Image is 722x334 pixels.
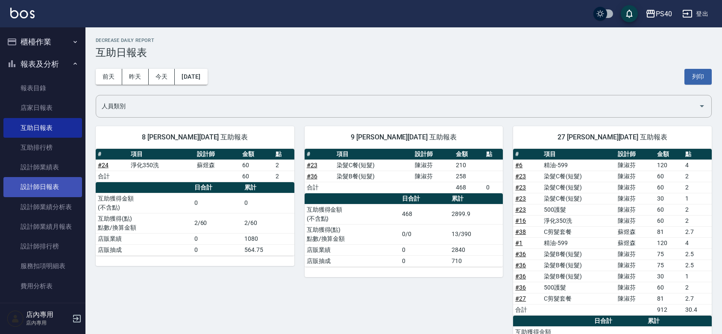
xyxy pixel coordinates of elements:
table: a dense table [513,149,712,316]
td: 合計 [513,304,542,315]
button: 昨天 [122,69,149,85]
td: 500護髮 [542,204,616,215]
img: Person [7,310,24,327]
th: 項目 [129,149,195,160]
a: #36 [515,251,526,257]
td: 500護髮 [542,282,616,293]
td: 蘇煜森 [616,237,654,248]
a: 設計師業績表 [3,157,82,177]
td: 0/0 [400,224,449,244]
td: 0 [242,193,294,213]
td: 陳淑芬 [616,282,654,293]
h5: 店內專用 [26,310,70,319]
button: 今天 [149,69,175,85]
td: 合計 [305,182,335,193]
td: 2840 [449,244,503,255]
td: 陳淑芬 [616,193,654,204]
td: 店販抽成 [305,255,400,266]
th: 項目 [335,149,413,160]
th: 設計師 [413,149,454,160]
table: a dense table [305,149,503,193]
button: 櫃檯作業 [3,31,82,53]
td: 60 [655,282,684,293]
td: 0 [400,255,449,266]
td: 912 [655,304,684,315]
td: 210 [454,160,484,171]
th: 項目 [542,149,616,160]
a: 設計師業績分析表 [3,197,82,217]
td: 60 [240,160,273,171]
a: 店家日報表 [3,98,82,118]
button: PS40 [642,5,675,23]
th: 點 [273,149,294,160]
th: 點 [683,149,712,160]
td: 30 [655,193,684,204]
td: 互助獲得(點) 點數/換算金額 [305,224,400,244]
a: #24 [98,162,109,168]
button: [DATE] [175,69,207,85]
td: 陳淑芬 [616,248,654,260]
td: 2 [273,171,294,182]
a: 設計師日報表 [3,177,82,197]
td: 2 [683,204,712,215]
button: 列印 [684,69,712,85]
a: 費用分析表 [3,276,82,296]
td: 染髮C餐(短髮) [542,171,616,182]
td: 60 [655,204,684,215]
td: 蘇煜森 [616,226,654,237]
td: 2.5 [683,260,712,271]
td: 互助獲得(點) 點數/換算金額 [96,213,192,233]
th: # [513,149,542,160]
td: 0 [484,182,503,193]
table: a dense table [96,149,294,182]
td: 1080 [242,233,294,244]
td: 30 [655,271,684,282]
td: 564.75 [242,244,294,255]
td: 2.7 [683,293,712,304]
td: 染髮B餐(短髮) [335,171,413,182]
a: #23 [515,195,526,202]
a: #23 [515,173,526,180]
td: 0 [192,193,242,213]
td: 互助獲得金額 (不含點) [96,193,192,213]
th: 日合計 [400,193,449,204]
td: 精油-599 [542,160,616,171]
a: #6 [515,162,522,168]
a: #38 [515,228,526,235]
td: 陳淑芬 [413,171,454,182]
button: 登出 [679,6,712,22]
table: a dense table [305,193,503,267]
input: 人員名稱 [100,99,695,114]
th: 金額 [655,149,684,160]
button: 客戶管理 [3,299,82,322]
h2: Decrease Daily Report [96,38,712,43]
td: 淨化350洗 [542,215,616,226]
td: 468 [454,182,484,193]
th: 點 [484,149,503,160]
td: 陳淑芬 [616,171,654,182]
td: 1 [683,271,712,282]
button: 前天 [96,69,122,85]
td: 710 [449,255,503,266]
td: 75 [655,260,684,271]
h3: 互助日報表 [96,47,712,59]
a: 互助日報表 [3,118,82,138]
td: 2 [273,160,294,171]
td: 75 [655,248,684,260]
a: #23 [307,162,317,168]
td: 60 [655,182,684,193]
td: 陳淑芬 [616,293,654,304]
td: 染髮B餐(短髮) [542,248,616,260]
td: 陳淑芬 [616,271,654,282]
th: # [96,149,129,160]
td: 染髮B餐(短髮) [542,271,616,282]
a: 互助排行榜 [3,138,82,157]
td: 互助獲得金額 (不含點) [305,204,400,224]
th: 累計 [449,193,503,204]
td: 店販業績 [305,244,400,255]
td: 2 [683,282,712,293]
td: 2/60 [242,213,294,233]
a: 設計師排行榜 [3,236,82,256]
td: 陳淑芬 [616,160,654,171]
td: 2899.9 [449,204,503,224]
